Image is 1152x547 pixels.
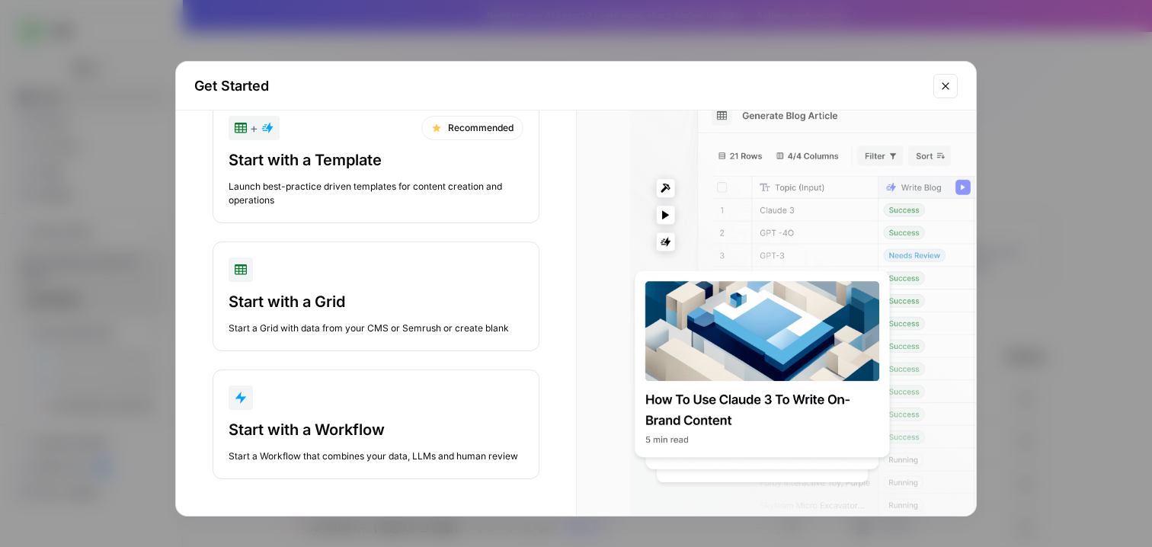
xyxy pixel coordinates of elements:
div: Recommended [421,116,523,140]
div: Start with a Grid [229,291,523,312]
button: Start with a GridStart a Grid with data from your CMS or Semrush or create blank [213,242,539,351]
button: +RecommendedStart with a TemplateLaunch best-practice driven templates for content creation and o... [213,100,539,223]
div: Start a Grid with data from your CMS or Semrush or create blank [229,321,523,335]
h2: Get Started [194,75,924,97]
div: + [235,119,274,137]
div: Launch best-practice driven templates for content creation and operations [229,180,523,207]
div: Start with a Workflow [229,419,523,440]
div: Start a Workflow that combines your data, LLMs and human review [229,449,523,463]
button: Start with a WorkflowStart a Workflow that combines your data, LLMs and human review [213,369,539,479]
div: Start with a Template [229,149,523,171]
button: Close modal [933,74,958,98]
